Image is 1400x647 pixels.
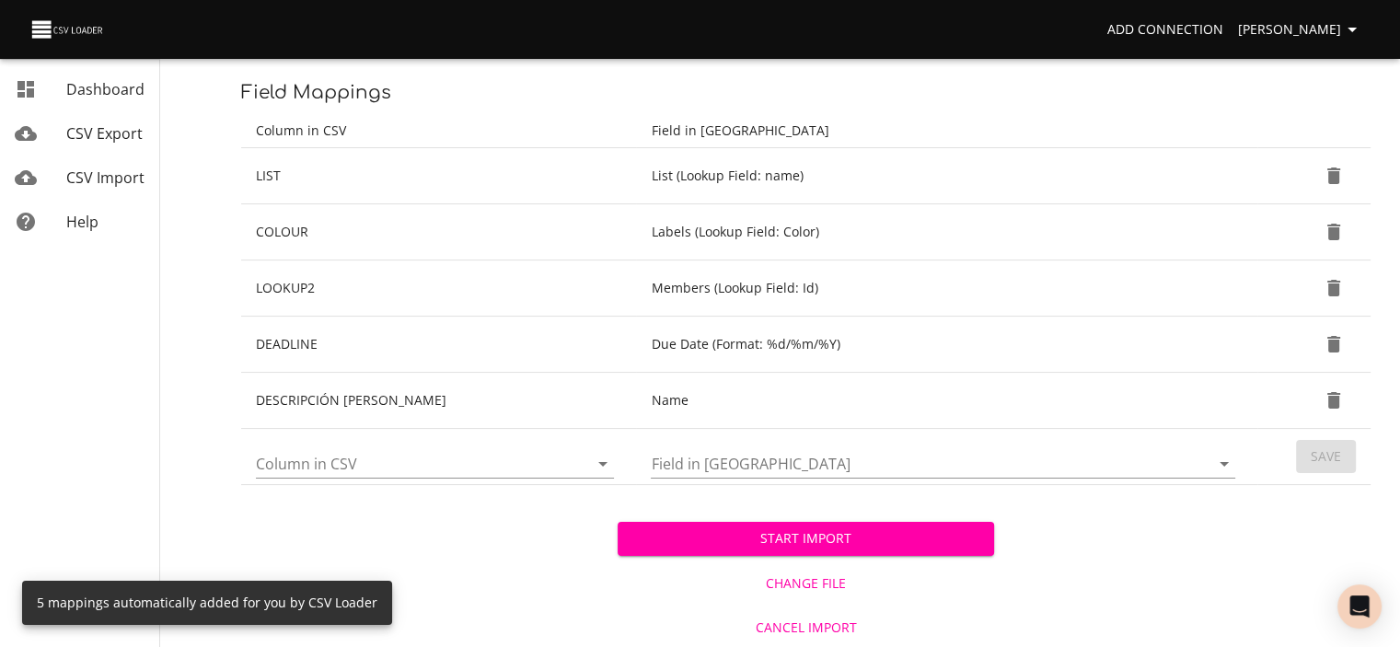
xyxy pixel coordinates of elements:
span: Add Connection [1107,18,1223,41]
span: Change File [625,572,987,595]
button: Delete [1312,210,1356,254]
td: COLOUR [241,204,636,260]
td: DESCRIPCIÓN [PERSON_NAME] [241,373,636,429]
td: LIST [241,148,636,204]
td: Members (Lookup Field: Id) [636,260,1257,317]
span: Start Import [632,527,979,550]
div: Open Intercom Messenger [1337,584,1382,629]
button: Open [590,451,616,477]
span: CSV Import [66,168,145,188]
span: CSV Export [66,123,143,144]
button: Cancel Import [618,611,994,645]
a: Add Connection [1100,13,1231,47]
button: Change File [618,567,994,601]
button: Delete [1312,266,1356,310]
button: Open [1211,451,1237,477]
td: LOOKUP2 [241,260,636,317]
button: Delete [1312,154,1356,198]
button: Delete [1312,322,1356,366]
button: Start Import [618,522,994,556]
img: CSV Loader [29,17,107,42]
span: Field Mappings [241,82,391,103]
div: 5 mappings automatically added for you by CSV Loader [37,586,377,619]
td: Name [636,373,1257,429]
th: Column in CSV [241,114,636,148]
td: List (Lookup Field: name) [636,148,1257,204]
th: Field in [GEOGRAPHIC_DATA] [636,114,1257,148]
span: Dashboard [66,79,145,99]
td: Due Date (Format: %d/%m/%Y) [636,317,1257,373]
span: Help [66,212,98,232]
td: DEADLINE [241,317,636,373]
button: [PERSON_NAME] [1231,13,1371,47]
span: [PERSON_NAME] [1238,18,1363,41]
button: Delete [1312,378,1356,422]
span: Cancel Import [625,617,987,640]
td: Labels (Lookup Field: Color) [636,204,1257,260]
